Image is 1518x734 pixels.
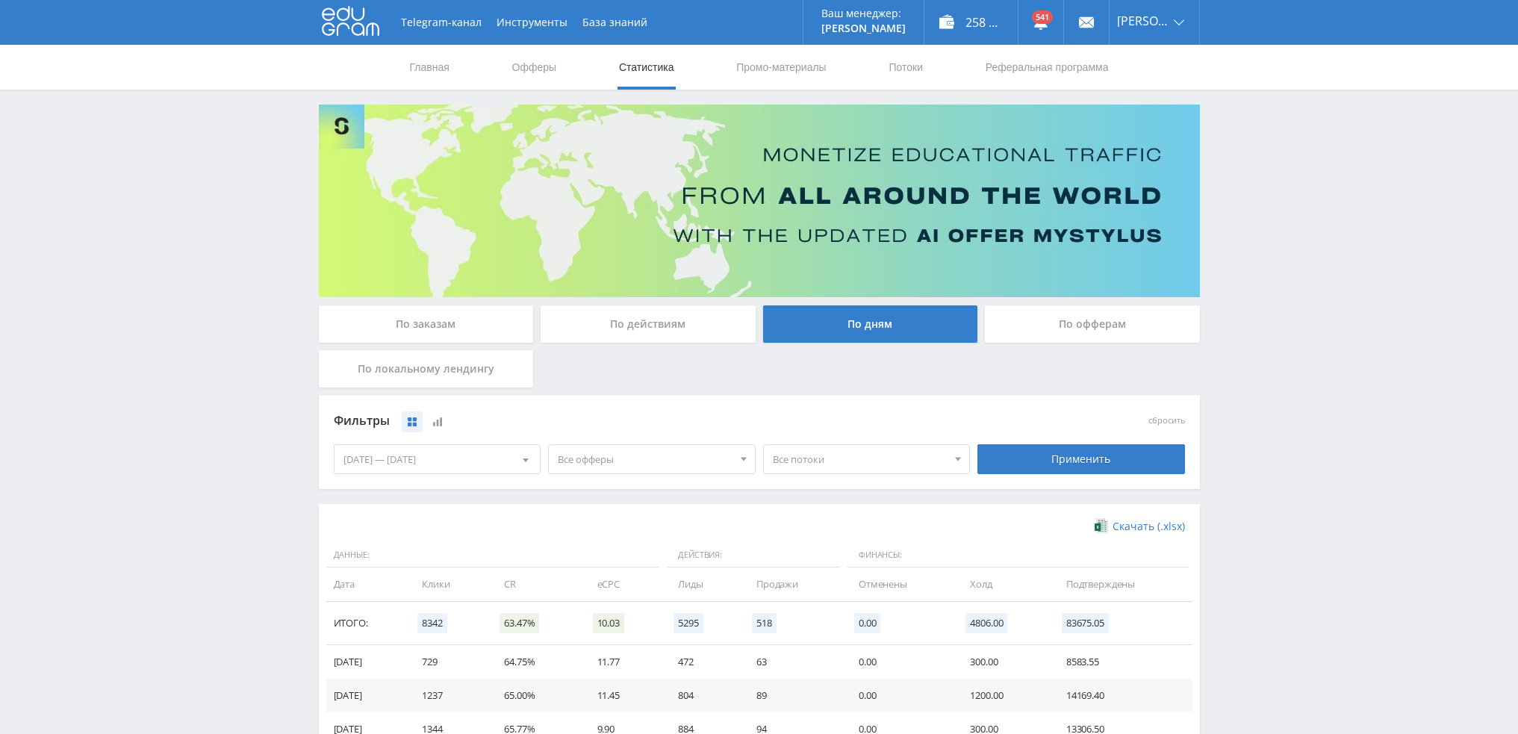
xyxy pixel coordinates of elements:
[844,679,956,712] td: 0.00
[663,679,741,712] td: 804
[955,679,1051,712] td: 1200.00
[489,645,582,679] td: 64.75%
[821,7,906,19] p: Ваш менеджер:
[319,305,534,343] div: По заказам
[511,45,559,90] a: Офферы
[334,410,971,432] div: Фильтры
[741,679,844,712] td: 89
[319,350,534,388] div: По локальному лендингу
[582,645,664,679] td: 11.77
[489,567,582,601] td: CR
[326,567,408,601] td: Дата
[558,445,732,473] span: Все офферы
[763,305,978,343] div: По дням
[955,567,1051,601] td: Холд
[618,45,676,90] a: Статистика
[500,613,539,633] span: 63.47%
[319,105,1200,297] img: Banner
[1117,15,1169,27] span: [PERSON_NAME]
[821,22,906,34] p: [PERSON_NAME]
[407,645,489,679] td: 729
[1051,567,1192,601] td: Подтверждены
[674,613,703,633] span: 5295
[1113,520,1185,532] span: Скачать (.xlsx)
[854,613,880,633] span: 0.00
[326,543,660,568] span: Данные:
[582,679,664,712] td: 11.45
[407,679,489,712] td: 1237
[1051,679,1192,712] td: 14169.40
[741,567,844,601] td: Продажи
[1062,613,1109,633] span: 83675.05
[407,567,489,601] td: Клики
[593,613,624,633] span: 10.03
[417,613,447,633] span: 8342
[667,543,840,568] span: Действия:
[741,645,844,679] td: 63
[541,305,756,343] div: По действиям
[326,645,408,679] td: [DATE]
[965,613,1007,633] span: 4806.00
[887,45,924,90] a: Потоки
[1051,645,1192,679] td: 8583.55
[582,567,664,601] td: eCPC
[335,445,541,473] div: [DATE] — [DATE]
[408,45,451,90] a: Главная
[1095,518,1107,533] img: xlsx
[773,445,948,473] span: Все потоки
[1148,416,1185,426] button: сбросить
[955,645,1051,679] td: 300.00
[977,444,1185,474] div: Применить
[984,45,1110,90] a: Реферальная программа
[844,567,956,601] td: Отменены
[752,613,777,633] span: 518
[847,543,1189,568] span: Финансы:
[489,679,582,712] td: 65.00%
[1095,519,1184,534] a: Скачать (.xlsx)
[844,645,956,679] td: 0.00
[735,45,827,90] a: Промо-материалы
[663,645,741,679] td: 472
[326,602,408,645] td: Итого:
[663,567,741,601] td: Лиды
[985,305,1200,343] div: По офферам
[326,679,408,712] td: [DATE]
